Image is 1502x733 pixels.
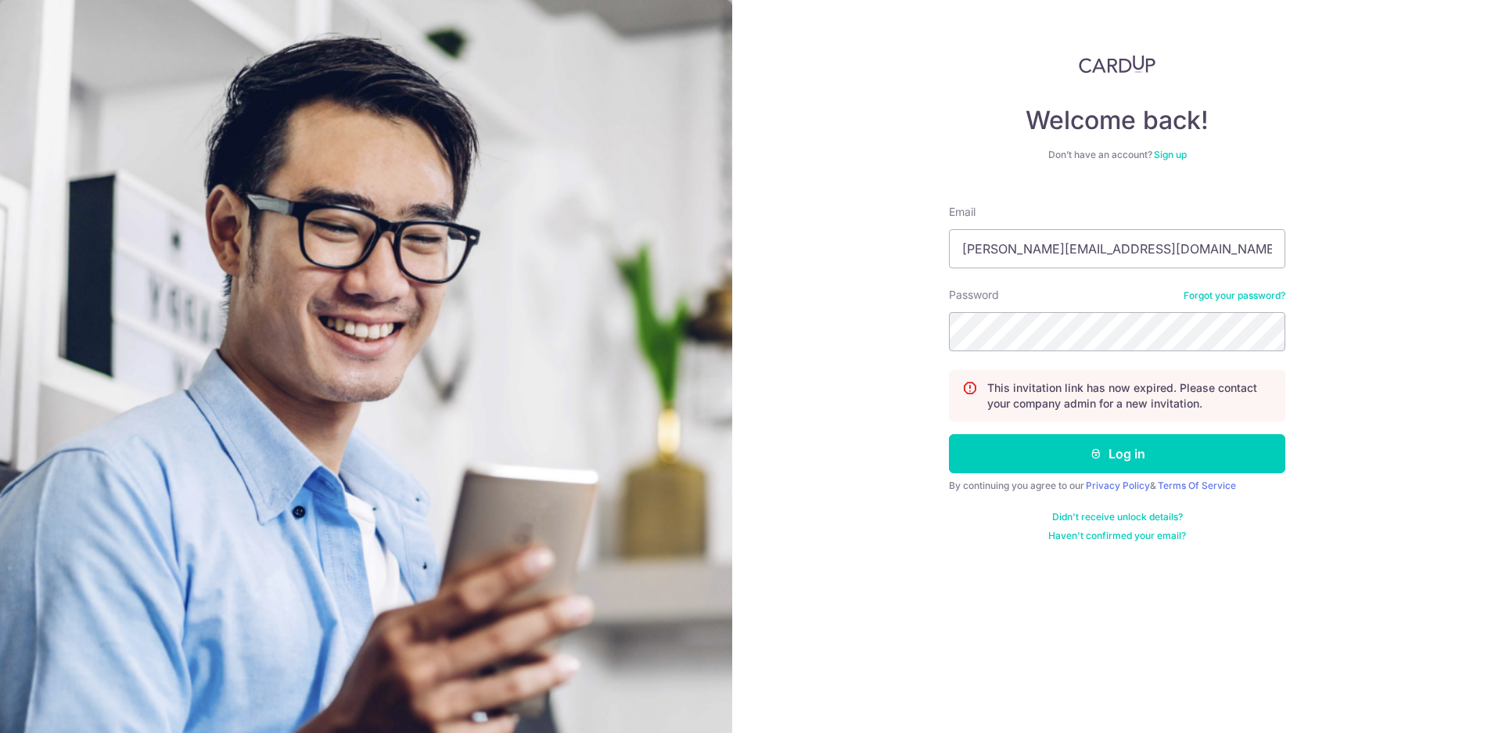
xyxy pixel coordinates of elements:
img: CardUp Logo [1079,55,1155,74]
a: Privacy Policy [1086,480,1150,491]
div: By continuing you agree to our & [949,480,1285,492]
p: This invitation link has now expired. Please contact your company admin for a new invitation. [987,380,1272,411]
input: Enter your Email [949,229,1285,268]
label: Password [949,287,999,303]
a: Forgot your password? [1184,289,1285,302]
a: Terms Of Service [1158,480,1236,491]
label: Email [949,204,976,220]
h4: Welcome back! [949,105,1285,136]
button: Log in [949,434,1285,473]
a: Didn't receive unlock details? [1052,511,1183,523]
a: Haven't confirmed your email? [1048,530,1186,542]
a: Sign up [1154,149,1187,160]
div: Don’t have an account? [949,149,1285,161]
